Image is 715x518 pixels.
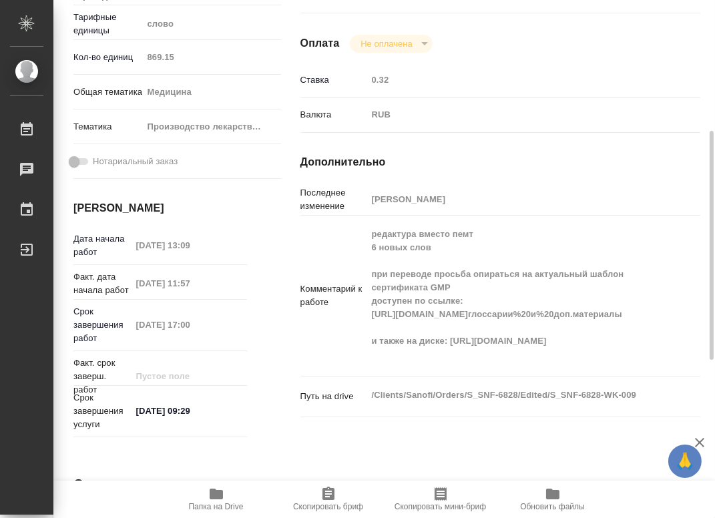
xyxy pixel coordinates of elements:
[293,502,363,511] span: Скопировать бриф
[497,481,609,518] button: Обновить файлы
[350,35,432,53] div: Не оплачена
[143,47,281,67] input: Пустое поле
[300,282,367,309] p: Комментарий к работе
[132,315,247,334] input: Пустое поле
[674,447,696,475] span: 🙏
[300,390,367,403] p: Путь на drive
[73,305,132,345] p: Срок завершения работ
[73,356,132,397] p: Факт. срок заверш. работ
[300,154,700,170] h4: Дополнительно
[73,232,132,259] p: Дата начала работ
[300,108,367,121] p: Валюта
[356,38,416,49] button: Не оплачена
[300,73,367,87] p: Ставка
[73,11,143,37] p: Тарифные единицы
[367,223,667,366] textarea: редактура вместо пемт 6 новых слов при переводе просьба опираться на актуальный шаблон сертификат...
[73,391,132,431] p: Срок завершения услуги
[132,274,247,293] input: Пустое поле
[132,366,247,386] input: Пустое поле
[132,401,247,421] input: ✎ Введи что-нибудь
[367,70,667,89] input: Пустое поле
[73,51,143,64] p: Кол-во единиц
[668,445,702,478] button: 🙏
[367,190,667,209] input: Пустое поле
[367,103,667,126] div: RUB
[395,502,486,511] span: Скопировать мини-бриф
[143,115,281,138] div: Производство лекарственных препаратов
[300,35,340,51] h4: Оплата
[93,155,178,168] span: Нотариальный заказ
[132,236,247,255] input: Пустое поле
[520,502,585,511] span: Обновить файлы
[143,81,281,103] div: Медицина
[73,200,247,216] h4: [PERSON_NAME]
[73,120,143,134] p: Тематика
[272,481,385,518] button: Скопировать бриф
[189,502,244,511] span: Папка на Drive
[143,13,281,35] div: слово
[73,85,143,99] p: Общая тематика
[160,481,272,518] button: Папка на Drive
[367,384,667,407] textarea: /Clients/Sanofi/Orders/S_SNF-6828/Edited/S_SNF-6828-WK-009
[385,481,497,518] button: Скопировать мини-бриф
[73,270,132,297] p: Факт. дата начала работ
[300,186,367,213] p: Последнее изменение
[73,475,117,496] h2: Заказ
